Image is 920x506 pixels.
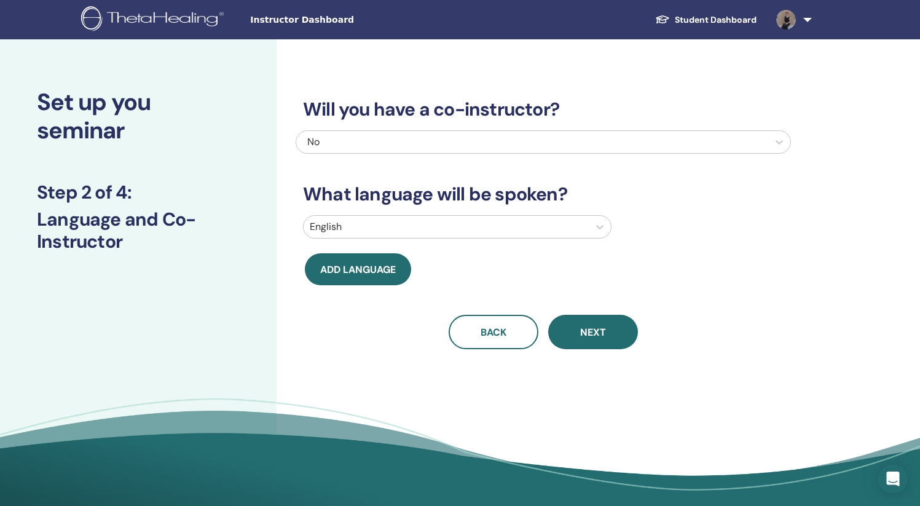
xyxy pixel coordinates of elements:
[449,315,538,349] button: Back
[548,315,638,349] button: Next
[878,464,908,494] div: Open Intercom Messenger
[655,14,670,25] img: graduation-cap-white.svg
[645,9,766,31] a: Student Dashboard
[481,326,506,339] span: Back
[37,181,240,204] h3: Step 2 of 4 :
[307,135,320,148] span: No
[37,208,240,253] h3: Language and Co-Instructor
[305,253,411,285] button: Add language
[37,89,240,144] h2: Set up you seminar
[776,10,796,30] img: default.jpg
[250,14,434,26] span: Instructor Dashboard
[320,263,396,276] span: Add language
[580,326,606,339] span: Next
[81,6,228,34] img: logo.png
[296,98,791,121] h3: Will you have a co-instructor?
[296,183,791,205] h3: What language will be spoken?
